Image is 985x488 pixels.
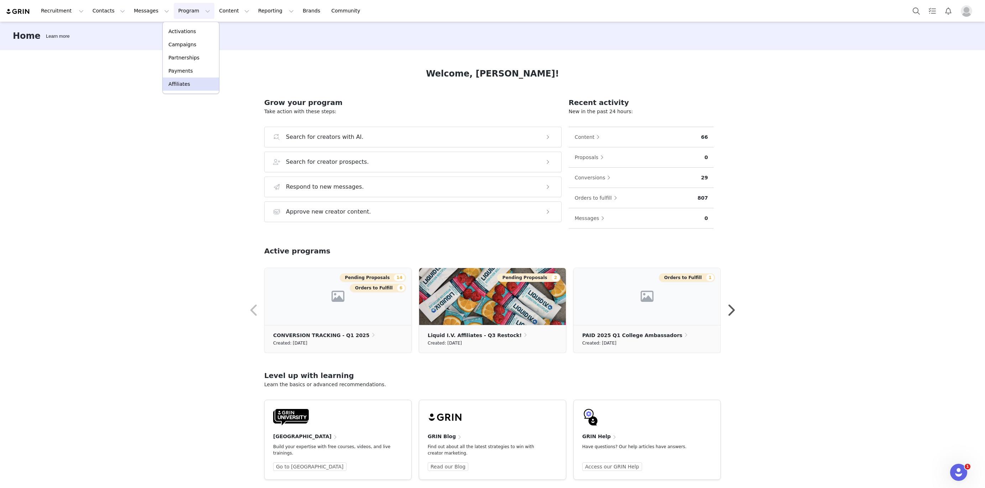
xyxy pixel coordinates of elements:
p: Affiliates [168,80,190,88]
small: Created: [DATE] [428,339,462,347]
a: Read our Blog [428,462,468,471]
button: Messages [130,3,173,19]
iframe: Intercom live chat [950,464,967,481]
a: Go to [GEOGRAPHIC_DATA] [273,462,346,471]
p: Have questions? Our help articles have answers. [582,444,700,450]
img: GRIN-help-icon.svg [582,409,599,426]
button: Search for creators with AI. [264,127,562,147]
button: Messages [574,212,608,224]
a: Tasks [924,3,940,19]
button: Notifications [940,3,956,19]
h2: Level up with learning [264,370,721,381]
p: 66 [701,133,708,141]
a: Access our GRIN Help [582,462,642,471]
p: CONVERSION TRACKING - Q1 2025 [273,331,370,339]
img: grin-logo-black.svg [428,409,463,426]
h4: [GEOGRAPHIC_DATA] [273,433,332,440]
button: Respond to new messages. [264,177,562,197]
button: Program [174,3,214,19]
p: PAID 2025 Q1 College Ambassadors [582,331,682,339]
p: Campaigns [168,41,196,48]
button: Reporting [254,3,298,19]
h2: Grow your program [264,97,562,108]
p: New in the past 24 hours: [569,108,714,115]
small: Created: [DATE] [273,339,307,347]
button: Approve new creator content. [264,201,562,222]
p: Payments [168,67,193,75]
div: Tooltip anchor [45,33,71,40]
h3: Search for creator prospects. [286,158,369,166]
p: Partnerships [168,54,199,62]
button: Proposals [574,152,608,163]
span: 1 [965,464,970,469]
p: Take action with these steps: [264,108,562,115]
button: Pending Proposals14 [340,273,406,282]
small: Created: [DATE] [582,339,616,347]
a: Community [327,3,368,19]
p: Activations [168,28,196,35]
button: Conversions [574,172,614,183]
button: Recruitment [37,3,88,19]
button: Orders to fulfill [574,192,621,204]
button: Contacts [88,3,129,19]
img: placeholder-profile.jpg [961,5,972,17]
h2: Recent activity [569,97,714,108]
img: GRIN-University-Logo-Black.svg [273,409,309,426]
h3: Search for creators with AI. [286,133,364,141]
h3: Respond to new messages. [286,183,364,191]
h4: GRIN Blog [428,433,456,440]
p: 0 [704,154,708,161]
h1: Welcome, [PERSON_NAME]! [426,67,559,80]
p: Find out about all the latest strategies to win with creator marketing. [428,444,546,456]
button: Pending Proposals2 [497,273,561,282]
h3: Home [13,30,41,42]
p: Liquid I.V. Affiliates - Q3 Restock! [428,331,522,339]
h4: GRIN Help [582,433,611,440]
button: Content [574,131,604,143]
button: Search [908,3,924,19]
h2: Active programs [264,246,330,256]
p: 807 [698,194,708,202]
a: Brands [298,3,327,19]
p: 0 [704,215,708,222]
button: Orders to Fulfill1 [659,273,715,282]
button: Content [215,3,254,19]
p: Learn the basics or advanced recommendations. [264,381,721,388]
p: Build your expertise with free courses, videos, and live trainings. [273,444,391,456]
h3: Approve new creator content. [286,208,371,216]
button: Search for creator prospects. [264,152,562,172]
img: grin logo [6,8,31,15]
button: Profile [957,5,979,17]
img: 7c148f2a-ea9e-4f57-8095-999f4b929bd6.png [419,268,566,325]
button: Orders to Fulfill6 [350,284,406,292]
p: 29 [701,174,708,182]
